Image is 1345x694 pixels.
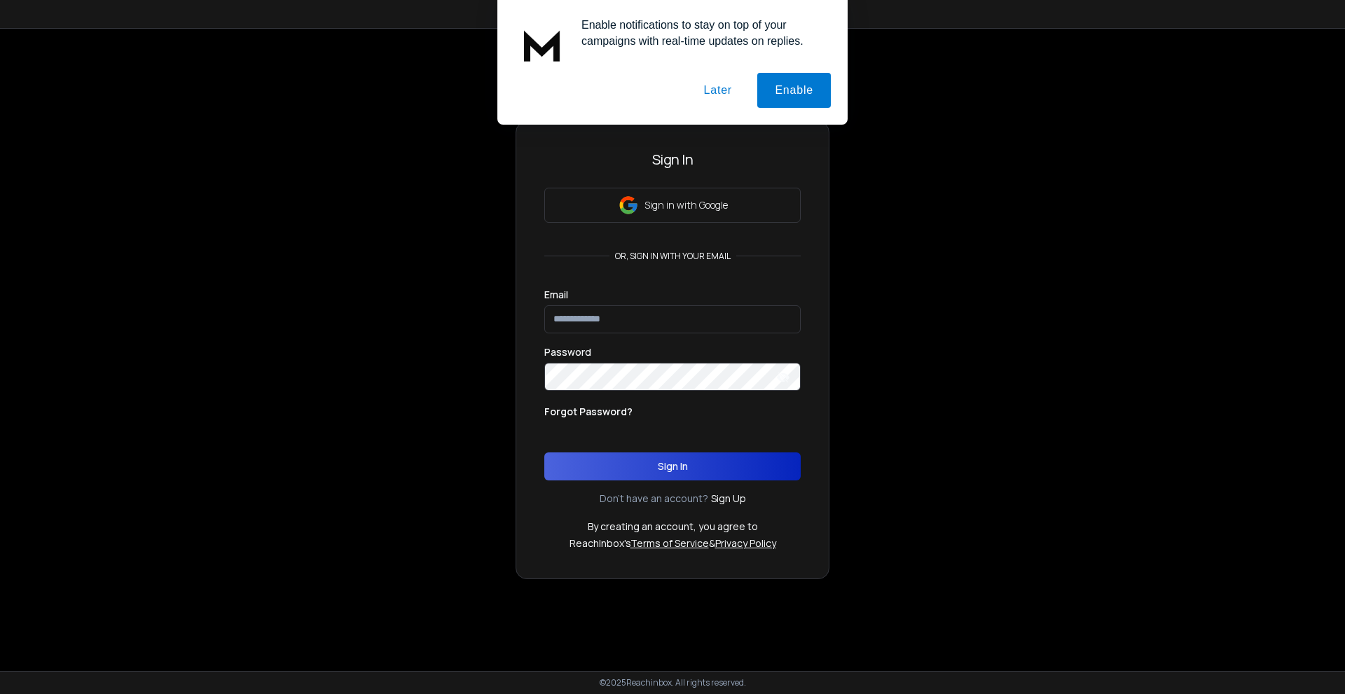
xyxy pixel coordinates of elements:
[715,536,776,550] a: Privacy Policy
[544,347,591,357] label: Password
[630,536,709,550] a: Terms of Service
[570,17,831,49] div: Enable notifications to stay on top of your campaigns with real-time updates on replies.
[600,492,708,506] p: Don't have an account?
[644,198,728,212] p: Sign in with Google
[609,251,736,262] p: or, sign in with your email
[588,520,758,534] p: By creating an account, you agree to
[544,405,633,419] p: Forgot Password?
[544,150,801,169] h3: Sign In
[600,677,746,688] p: © 2025 Reachinbox. All rights reserved.
[711,492,746,506] a: Sign Up
[544,290,568,300] label: Email
[514,17,570,73] img: notification icon
[544,452,801,480] button: Sign In
[686,73,749,108] button: Later
[570,536,776,550] p: ReachInbox's &
[757,73,831,108] button: Enable
[544,188,801,223] button: Sign in with Google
